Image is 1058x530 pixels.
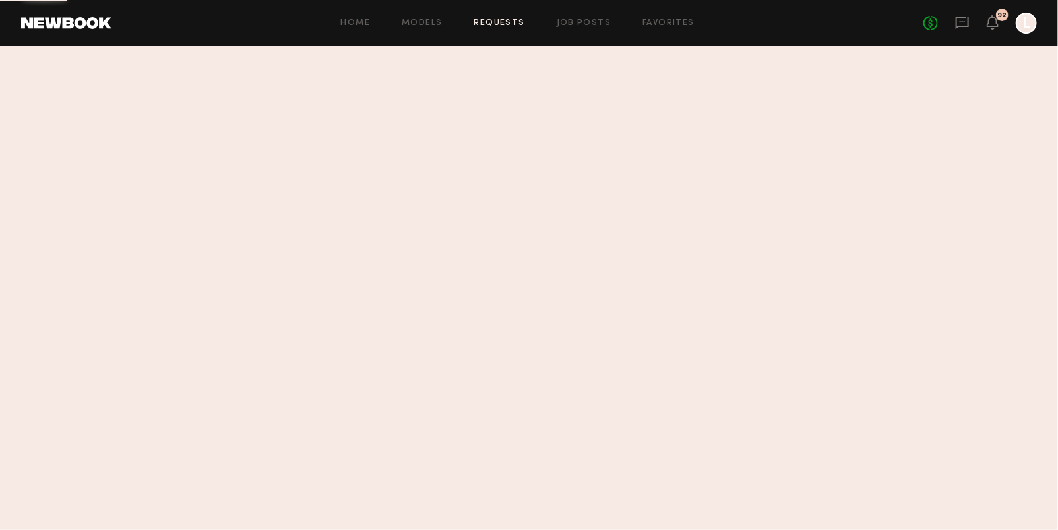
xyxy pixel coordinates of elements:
[1016,13,1037,34] a: L
[474,19,525,28] a: Requests
[642,19,695,28] a: Favorites
[998,12,1007,19] div: 92
[557,19,611,28] a: Job Posts
[402,19,442,28] a: Models
[341,19,371,28] a: Home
